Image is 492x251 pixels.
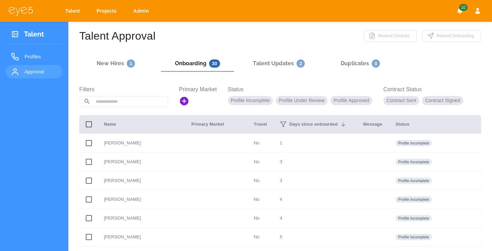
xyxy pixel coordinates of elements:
[24,30,44,41] h3: Talent
[274,153,358,171] td: 3
[330,96,372,105] p: profile approved
[8,6,33,16] img: eye5
[383,96,419,105] p: contract sent
[390,115,481,134] th: Status
[228,96,273,105] p: profile incomplete
[454,5,466,17] button: Notifications
[396,197,432,202] span: profile incomplete
[248,115,274,134] th: Travel
[248,209,274,228] td: No
[248,171,274,190] td: No
[104,215,180,222] p: [PERSON_NAME]
[104,140,180,147] p: [PERSON_NAME]
[396,159,432,165] span: profile incomplete
[175,59,220,68] h6: Onboarding
[459,4,467,11] span: 10
[104,234,180,240] p: [PERSON_NAME]
[79,30,155,41] p: Talent Approval
[92,5,123,17] a: Projects
[129,5,156,17] a: Admin
[104,196,180,203] p: [PERSON_NAME]
[274,134,358,153] td: 1
[5,65,63,79] a: Approval
[396,140,432,146] span: profile incomplete
[98,115,186,134] th: Name
[97,59,135,68] h6: New Hires
[274,209,358,228] td: 4
[61,5,87,17] a: Talent
[127,59,135,68] span: 1
[25,68,57,76] span: Approval
[209,59,220,68] span: 30
[396,234,432,240] span: profile incomplete
[274,171,358,190] td: 3
[248,153,274,171] td: No
[248,228,274,247] td: No
[25,53,57,61] span: Profiles
[5,50,63,64] a: Profiles
[186,115,248,134] th: Primary Market
[274,190,358,209] td: 4
[396,178,432,183] span: profile incomplete
[289,121,338,127] span: Days since onboarded
[383,85,463,93] label: Contract Status
[79,85,168,93] label: Filters
[341,59,380,68] h6: Duplicates
[179,85,217,93] label: Primary Market
[248,190,274,209] td: No
[372,59,380,68] span: 0
[422,96,463,105] p: contract signed
[274,228,358,247] td: 5
[248,134,274,153] td: No
[276,96,328,105] p: profile under review
[228,85,372,93] label: Status
[396,215,432,221] span: profile incomplete
[104,158,180,165] p: [PERSON_NAME]
[297,59,305,68] span: 2
[104,177,180,184] p: [PERSON_NAME]
[253,59,305,68] h6: Talent Updates
[358,115,390,134] th: Message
